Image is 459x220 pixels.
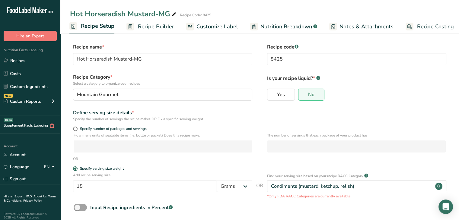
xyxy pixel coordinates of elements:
div: BETA [4,118,13,122]
span: No [308,92,314,98]
p: Select a category to organize your recipes [73,81,252,86]
div: Input Recipe ingredients in Percent [90,204,173,211]
div: NEW [4,94,13,98]
input: Type your recipe code here [267,53,446,65]
label: Recipe Category [73,74,252,86]
span: Recipe Setup [81,22,114,30]
a: Hire an Expert . [4,194,25,199]
span: Recipe Builder [138,23,174,31]
div: Hot Horseradish Mustard-MG [70,8,177,19]
div: Specify the number of servings the recipe makes OR Fix a specific serving weight [73,116,252,122]
p: Is your recipe liquid? [267,74,446,82]
span: Specify number of packages and servings [78,127,147,131]
p: Add recipe serving size.. [73,172,252,178]
a: Recipe Builder [126,20,174,33]
span: Customize Label [196,23,238,31]
a: Recipe Costing [406,20,454,33]
input: Type your recipe name here [73,53,252,65]
div: Powered By FoodLabelMaker © 2025 All Rights Reserved [4,212,57,219]
div: Open Intercom Messenger [438,200,453,214]
a: Notes & Attachments [329,20,394,33]
a: FAQ . [26,194,33,199]
div: Custom Reports [4,98,41,105]
span: OR [256,182,263,199]
div: Recipe Code: 8425 [180,12,211,18]
label: Recipe name [73,43,252,51]
span: Recipe Costing [417,23,454,31]
p: Find your serving size based on your recipe RACC Category [267,173,363,179]
button: Mountain Gourmet [73,89,252,101]
a: Customize Label [186,20,238,33]
button: Hire an Expert [4,31,57,41]
div: Specify serving size weight [80,166,124,171]
input: Type your serving size here [73,180,217,192]
p: How many units of sealable items (i.e. bottle or packet) Does this recipe make. [74,133,252,138]
p: The number of servings that each package of your product has. [267,133,446,138]
a: Privacy Policy [23,199,42,203]
a: Nutrition Breakdown [250,20,317,33]
a: Language [4,162,29,172]
span: Nutrition Breakdown [260,23,312,31]
span: Yes [277,92,285,98]
span: Notes & Attachments [339,23,394,31]
div: OR [73,156,78,162]
a: Terms & Conditions . [4,194,56,203]
div: Define serving size details [73,109,252,116]
a: About Us . [33,194,48,199]
div: EN [44,163,57,171]
span: Mountain Gourmet [77,91,119,98]
a: Recipe Setup [69,19,114,34]
p: *Only FDA RACC Categories are currently available [267,193,446,199]
div: Condiments (mustard, ketchup, relish) [271,183,354,190]
label: Recipe code [267,43,446,51]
